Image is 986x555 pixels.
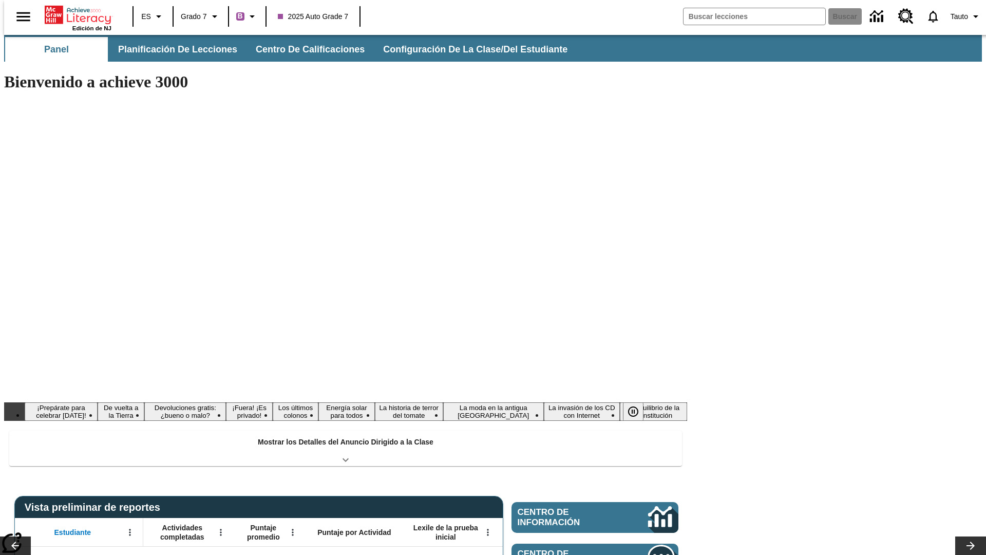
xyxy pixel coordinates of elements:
button: Diapositiva 6 Energía solar para todos [318,402,374,421]
span: ES [141,11,151,22]
p: Mostrar los Detalles del Anuncio Dirigido a la Clase [258,437,433,448]
button: Planificación de lecciones [110,37,245,62]
button: Lenguaje: ES, Selecciona un idioma [137,7,169,26]
span: Puntaje por Actividad [317,528,391,537]
button: Grado: Grado 7, Elige un grado [177,7,225,26]
button: Diapositiva 8 La moda en la antigua Roma [443,402,544,421]
span: B [238,10,243,23]
div: Subbarra de navegación [4,37,577,62]
button: Diapositiva 1 ¡Prepárate para celebrar Juneteenth! [25,402,98,421]
input: Buscar campo [684,8,825,25]
a: Centro de información [864,3,892,31]
span: 2025 Auto Grade 7 [278,11,349,22]
span: Vista preliminar de reportes [25,502,165,513]
span: Lexile de la prueba inicial [408,523,483,542]
span: Grado 7 [181,11,207,22]
div: Subbarra de navegación [4,35,982,62]
button: Perfil/Configuración [946,7,986,26]
button: Diapositiva 9 La invasión de los CD con Internet [544,402,620,421]
button: Diapositiva 2 De vuelta a la Tierra [98,402,144,421]
button: Diapositiva 3 Devoluciones gratis: ¿bueno o malo? [144,402,226,421]
button: Abrir menú [480,525,496,540]
button: Diapositiva 10 El equilibrio de la Constitución [620,402,687,421]
button: Configuración de la clase/del estudiante [375,37,576,62]
button: Abrir menú [213,525,229,540]
button: Panel [5,37,108,62]
button: Diapositiva 7 La historia de terror del tomate [375,402,443,421]
span: Tauto [951,11,968,22]
a: Centro de recursos, Se abrirá en una pestaña nueva. [892,3,920,30]
a: Centro de información [511,502,678,533]
button: Boost El color de la clase es morado/púrpura. Cambiar el color de la clase. [232,7,262,26]
a: Notificaciones [920,3,946,30]
h1: Bienvenido a achieve 3000 [4,72,687,91]
div: Pausar [623,402,654,421]
span: Actividades completadas [148,523,216,542]
span: Puntaje promedio [239,523,288,542]
div: Mostrar los Detalles del Anuncio Dirigido a la Clase [9,431,682,466]
button: Carrusel de lecciones, seguir [955,536,986,555]
button: Abrir menú [122,525,138,540]
span: Edición de NJ [72,25,111,31]
button: Diapositiva 5 Los últimos colonos [273,402,319,421]
button: Centro de calificaciones [248,37,373,62]
button: Abrir menú [285,525,300,540]
button: Abrir el menú lateral [8,2,39,32]
button: Pausar [623,402,643,421]
span: Centro de información [518,507,614,528]
button: Diapositiva 4 ¡Fuera! ¡Es privado! [226,402,272,421]
a: Portada [45,5,111,25]
div: Portada [45,4,111,31]
span: Estudiante [54,528,91,537]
